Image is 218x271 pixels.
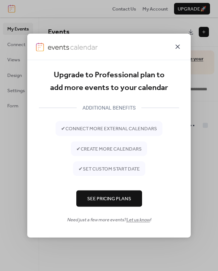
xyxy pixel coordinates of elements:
[36,42,44,51] img: logo-icon
[87,195,131,202] span: See Pricing Plans
[76,145,142,152] span: ✔ create more calendars
[48,42,98,51] img: logo-type
[78,165,140,173] span: ✔ set custom start date
[76,190,142,206] button: See Pricing Plans
[67,216,151,223] span: Need just a few more events? !
[77,103,141,112] div: ADDITIONAL BENEFITS
[126,215,150,224] a: Let us know
[61,125,157,132] span: ✔ connect more external calendars
[39,69,179,94] div: Upgrade to Professional plan to add more events to your calendar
